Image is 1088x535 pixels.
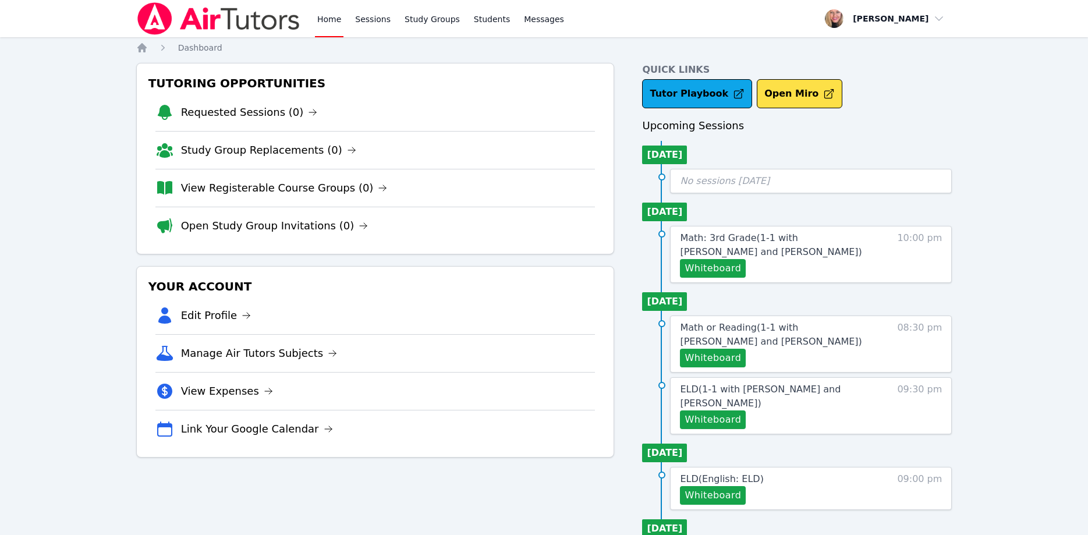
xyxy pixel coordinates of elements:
[680,472,763,486] a: ELD(English: ELD)
[757,79,842,108] button: Open Miro
[897,231,942,278] span: 10:00 pm
[897,321,942,367] span: 08:30 pm
[181,218,368,234] a: Open Study Group Invitations (0)
[181,383,273,399] a: View Expenses
[178,42,222,54] a: Dashboard
[146,73,605,94] h3: Tutoring Opportunities
[178,43,222,52] span: Dashboard
[680,175,770,186] span: No sessions [DATE]
[146,276,605,297] h3: Your Account
[680,384,841,409] span: ELD ( 1-1 with [PERSON_NAME] and [PERSON_NAME] )
[642,79,752,108] a: Tutor Playbook
[642,444,687,462] li: [DATE]
[524,13,564,25] span: Messages
[181,104,318,121] a: Requested Sessions (0)
[680,382,876,410] a: ELD(1-1 with [PERSON_NAME] and [PERSON_NAME])
[680,259,746,278] button: Whiteboard
[181,421,333,437] a: Link Your Google Calendar
[642,292,687,311] li: [DATE]
[642,203,687,221] li: [DATE]
[136,2,301,35] img: Air Tutors
[642,118,952,134] h3: Upcoming Sessions
[680,322,862,347] span: Math or Reading ( 1-1 with [PERSON_NAME] and [PERSON_NAME] )
[680,321,876,349] a: Math or Reading(1-1 with [PERSON_NAME] and [PERSON_NAME])
[642,146,687,164] li: [DATE]
[181,142,356,158] a: Study Group Replacements (0)
[680,486,746,505] button: Whiteboard
[642,63,952,77] h4: Quick Links
[136,42,952,54] nav: Breadcrumb
[897,382,942,429] span: 09:30 pm
[680,232,862,257] span: Math: 3rd Grade ( 1-1 with [PERSON_NAME] and [PERSON_NAME] )
[181,345,338,362] a: Manage Air Tutors Subjects
[680,349,746,367] button: Whiteboard
[680,473,763,484] span: ELD ( English: ELD )
[181,180,388,196] a: View Registerable Course Groups (0)
[680,231,876,259] a: Math: 3rd Grade(1-1 with [PERSON_NAME] and [PERSON_NAME])
[680,410,746,429] button: Whiteboard
[181,307,251,324] a: Edit Profile
[897,472,942,505] span: 09:00 pm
